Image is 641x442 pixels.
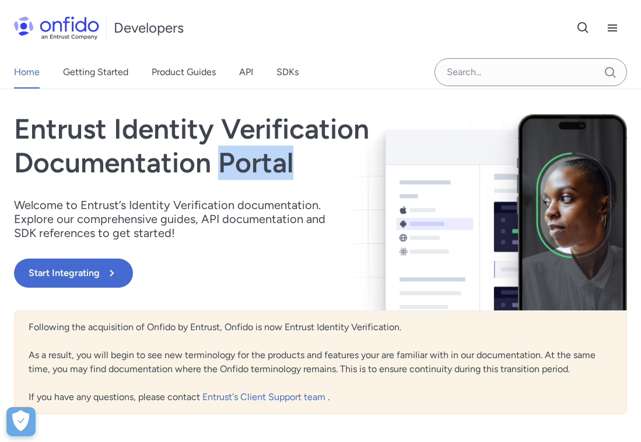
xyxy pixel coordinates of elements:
[14,259,443,288] a: Start Integrating
[14,198,341,240] p: Welcome to Entrust’s Identity Verification documentation. Explore our comprehensive guides, API d...
[605,21,619,35] svg: Open navigation menu button
[14,310,627,414] div: Following the acquisition of Onfido by Entrust, Onfido is now Entrust Identity Verification. As a...
[63,56,128,89] a: Getting Started
[152,56,216,89] a: Product Guides
[14,112,443,179] h1: Entrust Identity Verification Documentation Portal
[14,16,99,40] img: Onfido Logo
[114,19,184,37] h1: Developers
[435,58,627,86] input: Onfido search input field
[6,407,36,436] div: Cookie Preferences
[239,56,253,89] a: API
[6,407,36,436] button: Open Preferences
[202,391,328,402] a: Entrust's Client Support team
[276,56,299,89] a: SDKs
[569,13,598,43] button: Open search button
[14,259,133,288] button: Start Integrating
[598,13,627,43] button: Open navigation menu button
[576,21,590,35] svg: Open search button
[14,56,40,89] a: Home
